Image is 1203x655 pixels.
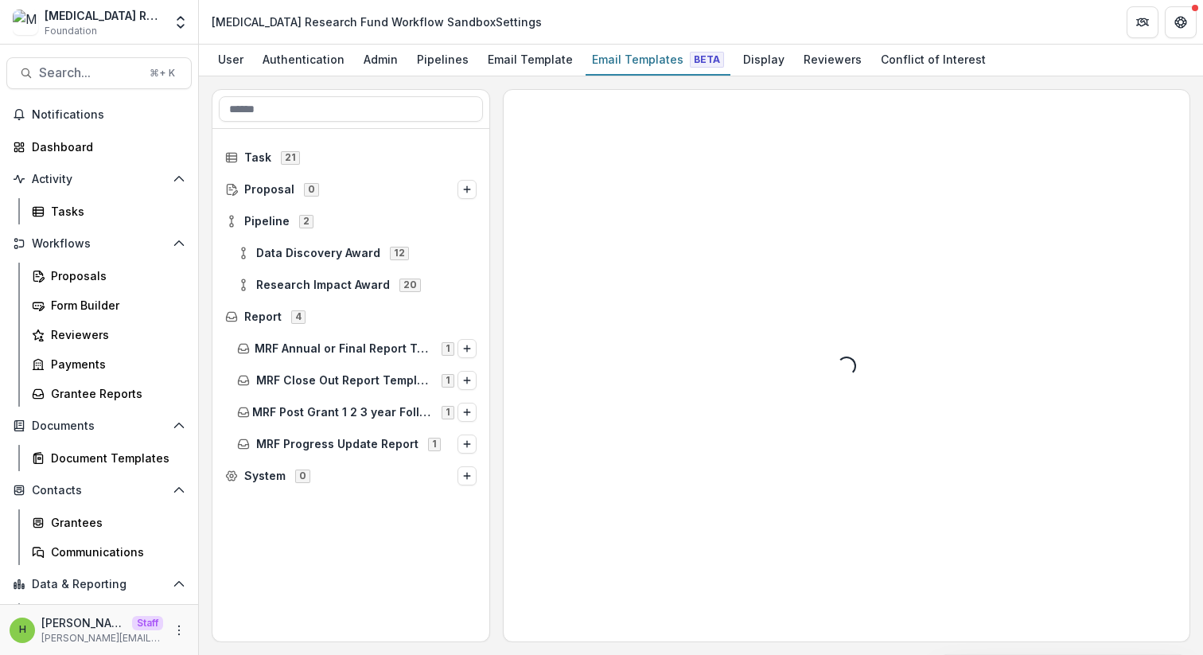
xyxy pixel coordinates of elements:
span: Report [244,310,282,324]
button: Options [457,180,477,199]
span: Workflows [32,237,166,251]
span: Pipeline [244,215,290,228]
span: 12 [390,247,409,259]
button: Open Workflows [6,231,192,256]
p: [PERSON_NAME] [41,614,126,631]
div: Report4 [219,304,483,329]
span: 1 [428,438,441,450]
div: User [212,48,250,71]
span: MRF Annual or Final Report Template [255,342,432,356]
div: Himanshu [19,625,26,635]
div: Pipelines [411,48,475,71]
div: Dashboard [32,138,179,155]
span: Documents [32,419,166,433]
a: Conflict of Interest [874,45,992,76]
div: Research Impact Award20 [231,272,483,298]
a: Reviewers [25,322,192,348]
span: 1 [442,374,454,387]
div: Form Builder [51,297,179,314]
a: Pipelines [411,45,475,76]
a: Email Templates Beta [586,45,730,76]
a: Form Builder [25,292,192,318]
span: Foundation [45,24,97,38]
span: 21 [281,151,300,164]
img: Misophonia Research Fund Workflow Sandbox [13,10,38,35]
div: Grantee Reports [51,385,179,402]
button: Open entity switcher [169,6,192,38]
div: Pipeline2 [219,209,483,234]
div: ⌘ + K [146,64,178,82]
span: Contacts [32,484,166,497]
span: Data Discovery Award [256,247,380,260]
div: Authentication [256,48,351,71]
button: Open Contacts [6,478,192,503]
a: Payments [25,351,192,377]
div: Grantees [51,514,179,531]
button: Options [457,339,477,358]
a: Authentication [256,45,351,76]
div: Task21 [219,145,483,170]
button: Options [457,466,477,485]
div: MRF Progress Update Report1Options [231,431,483,457]
span: 4 [291,310,306,323]
span: 1 [442,342,454,355]
a: Tasks [25,198,192,224]
a: Grantee Reports [25,380,192,407]
span: 1 [442,406,454,419]
span: Search... [39,65,140,80]
div: Reviewers [51,326,179,343]
span: 2 [299,215,313,228]
span: 20 [399,279,421,291]
a: Dashboard [6,134,192,160]
span: Task [244,151,271,165]
div: Email Templates [586,48,730,71]
span: MRF Post Grant 1 2 3 year Follow up Template [252,406,432,419]
button: Search... [6,57,192,89]
button: Open Activity [6,166,192,192]
div: [MEDICAL_DATA] Research Fund Workflow Sandbox Settings [212,14,542,30]
button: Get Help [1165,6,1197,38]
div: Tasks [51,203,179,220]
span: Data & Reporting [32,578,166,591]
button: Notifications [6,102,192,127]
span: Activity [32,173,166,186]
span: System [244,470,286,483]
div: Proposals [51,267,179,284]
a: Dashboard [25,603,192,630]
div: MRF Annual or Final Report Template1Options [231,336,483,361]
a: Reviewers [797,45,868,76]
button: Options [457,435,477,454]
a: Grantees [25,509,192,536]
div: Email Template [481,48,579,71]
button: Open Documents [6,413,192,439]
div: Admin [357,48,404,71]
a: User [212,45,250,76]
span: Research Impact Award [256,279,390,292]
button: Options [457,371,477,390]
div: Data Discovery Award12 [231,240,483,266]
div: Reviewers [797,48,868,71]
span: MRF Close Out Report Template [256,374,432,388]
span: Beta [690,52,724,68]
button: Open Data & Reporting [6,571,192,597]
span: MRF Progress Update Report [256,438,419,451]
span: Proposal [244,183,294,197]
div: Conflict of Interest [874,48,992,71]
button: Options [457,403,477,422]
div: MRF Close Out Report Template1Options [231,368,483,393]
div: Communications [51,544,179,560]
a: Document Templates [25,445,192,471]
button: More [169,621,189,640]
a: Display [737,45,791,76]
a: Email Template [481,45,579,76]
nav: breadcrumb [205,10,548,33]
div: Proposal0Options [219,177,483,202]
span: Notifications [32,108,185,122]
div: Document Templates [51,450,179,466]
a: Proposals [25,263,192,289]
span: 0 [304,183,319,196]
p: Staff [132,616,163,630]
div: MRF Post Grant 1 2 3 year Follow up Template1Options [231,400,483,425]
button: Partners [1127,6,1158,38]
span: 0 [295,470,310,482]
